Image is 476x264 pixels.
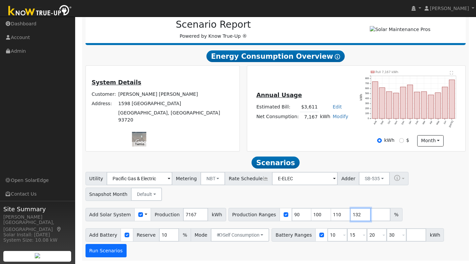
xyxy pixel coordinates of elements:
span: Metering [172,172,201,185]
span: Reserve [133,228,160,242]
h2: Scenario Report [92,19,334,30]
rect: onclick="" [414,92,420,118]
td: Address: [91,99,117,108]
text: 0 [368,117,369,119]
input: Select a Utility [107,172,172,185]
a: Terms [135,142,144,146]
a: Open this area in Google Maps (opens a new window) [134,138,156,147]
text: kWh [360,94,363,100]
text: 300 [365,102,369,104]
rect: onclick="" [428,95,434,118]
span: Adder [337,172,359,185]
img: retrieve [35,253,40,258]
text:  [450,71,453,74]
text: Mar [422,120,426,124]
text: Jun [443,120,447,124]
span: % [390,208,402,221]
rect: onclick="" [408,85,413,118]
div: [GEOGRAPHIC_DATA], [GEOGRAPHIC_DATA] [3,219,71,233]
rect: onclick="" [449,80,455,118]
span: Mode [191,228,211,242]
td: 7,167 [300,112,319,122]
input: $ [399,138,404,143]
rect: onclick="" [379,87,385,118]
span: Utility [86,172,107,185]
text: Dec [401,120,405,124]
td: $3,611 [300,102,319,112]
text: 500 [365,92,369,94]
text: 600 [365,87,369,89]
text: Nov [394,120,398,124]
text: Sep [380,120,384,125]
button: Self Consumption [211,228,269,242]
span: Production [151,208,183,221]
span: Battery Ranges [272,228,316,242]
rect: onclick="" [393,93,399,118]
text: [DATE] [449,120,454,128]
span: Energy Consumption Overview [206,50,345,62]
text: Oct [387,120,391,124]
i: Show Help [335,54,340,59]
a: Edit [333,104,342,109]
td: kWh [319,112,331,122]
td: [PERSON_NAME] [PERSON_NAME] [117,89,235,99]
div: System Size: 10.08 kW [3,237,71,244]
rect: onclick="" [386,91,392,118]
td: Estimated Bill: [255,102,300,112]
span: Site Summary [3,205,71,214]
text: Aug [373,120,377,125]
rect: onclick="" [401,87,406,118]
span: Production Ranges [228,208,280,221]
button: Default [131,188,162,201]
text: Jan [408,120,412,124]
text: Apr [429,120,433,124]
text: 700 [365,82,369,84]
td: 1598 [GEOGRAPHIC_DATA] [117,99,235,108]
rect: onclick="" [372,81,378,118]
td: Net Consumption: [255,112,300,122]
span: kWh [426,228,444,242]
rect: onclick="" [435,92,441,118]
span: kWh [208,208,226,221]
span: Snapshot Month [86,188,132,201]
rect: onclick="" [442,87,448,118]
text: 200 [365,107,369,109]
rect: onclick="" [421,91,427,118]
input: Select a Rate Schedule [272,172,338,185]
td: [GEOGRAPHIC_DATA], [GEOGRAPHIC_DATA] 93720 [117,108,235,125]
img: Know True-Up [5,4,75,19]
span: Scenarios [252,157,299,169]
label: kWh [384,137,394,144]
td: Customer: [91,89,117,99]
div: Powered by Know True-Up ® [89,19,338,40]
a: Map [56,227,62,232]
text: Pull 7,167 kWh [375,70,399,73]
text: 100 [365,112,369,114]
img: Google [134,138,156,147]
button: Run Scenarios [86,244,127,257]
div: Solar Install: [DATE] [3,231,71,238]
button: month [417,135,444,147]
button: NBT [200,172,225,185]
text: May [436,120,440,125]
u: System Details [92,79,141,86]
text: 400 [365,97,369,99]
text: 800 [365,77,369,79]
span: Rate Schedule [225,172,272,185]
text: Feb [415,120,419,125]
span: Add Battery [86,228,121,242]
input: kWh [377,138,382,143]
button: SB-535 [359,172,390,185]
a: Modify [333,114,348,119]
span: % [179,228,191,242]
span: Add Solar System [86,208,135,221]
div: [PERSON_NAME] [3,214,71,221]
span: [PERSON_NAME] [430,6,469,11]
u: Annual Usage [256,92,302,98]
label: $ [406,137,409,144]
img: Solar Maintenance Pros [370,26,430,33]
